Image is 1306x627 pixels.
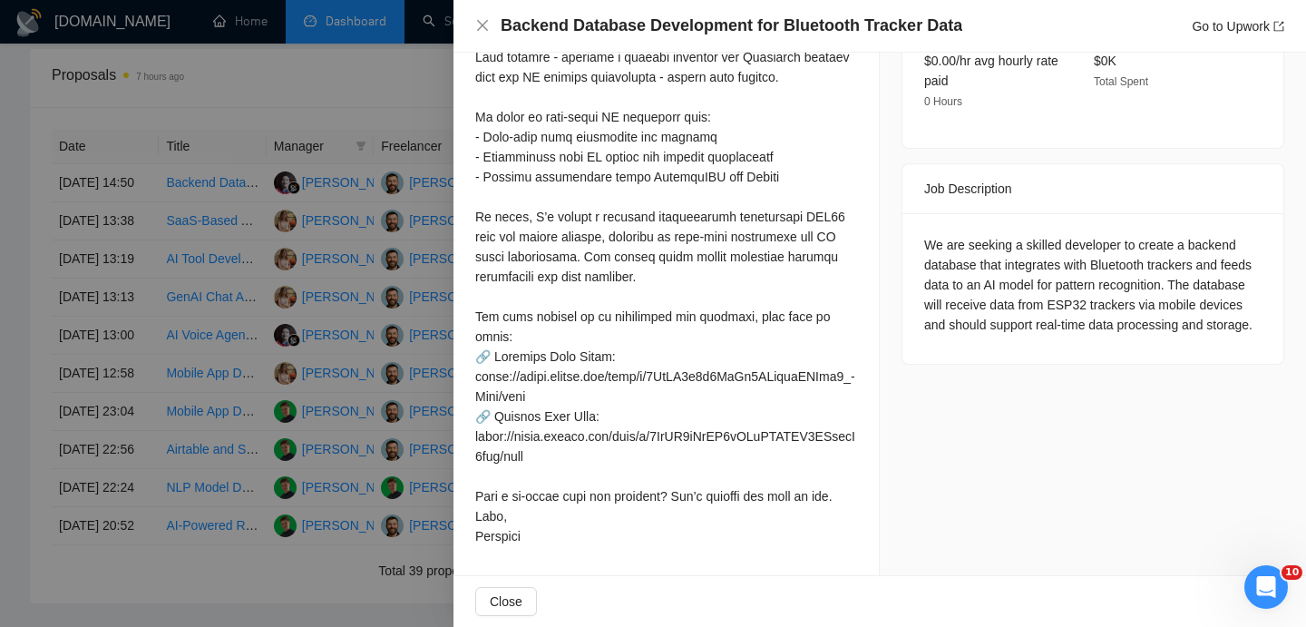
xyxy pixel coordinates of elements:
span: close [475,18,490,33]
span: 0 Hours [924,95,962,108]
span: Total Spent [1094,75,1148,88]
iframe: Intercom live chat [1244,565,1288,609]
h4: Backend Database Development for Bluetooth Tracker Data [501,15,962,37]
div: We are seeking a skilled developer to create a backend database that integrates with Bluetooth tr... [924,235,1262,335]
a: Go to Upworkexport [1192,19,1284,34]
span: 10 [1282,565,1302,580]
div: Job Description [924,164,1262,213]
button: Close [475,18,490,34]
span: $0K [1094,54,1116,68]
span: $0.00/hr avg hourly rate paid [924,54,1058,88]
button: Close [475,587,537,616]
span: export [1273,21,1284,32]
span: Close [490,592,522,612]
